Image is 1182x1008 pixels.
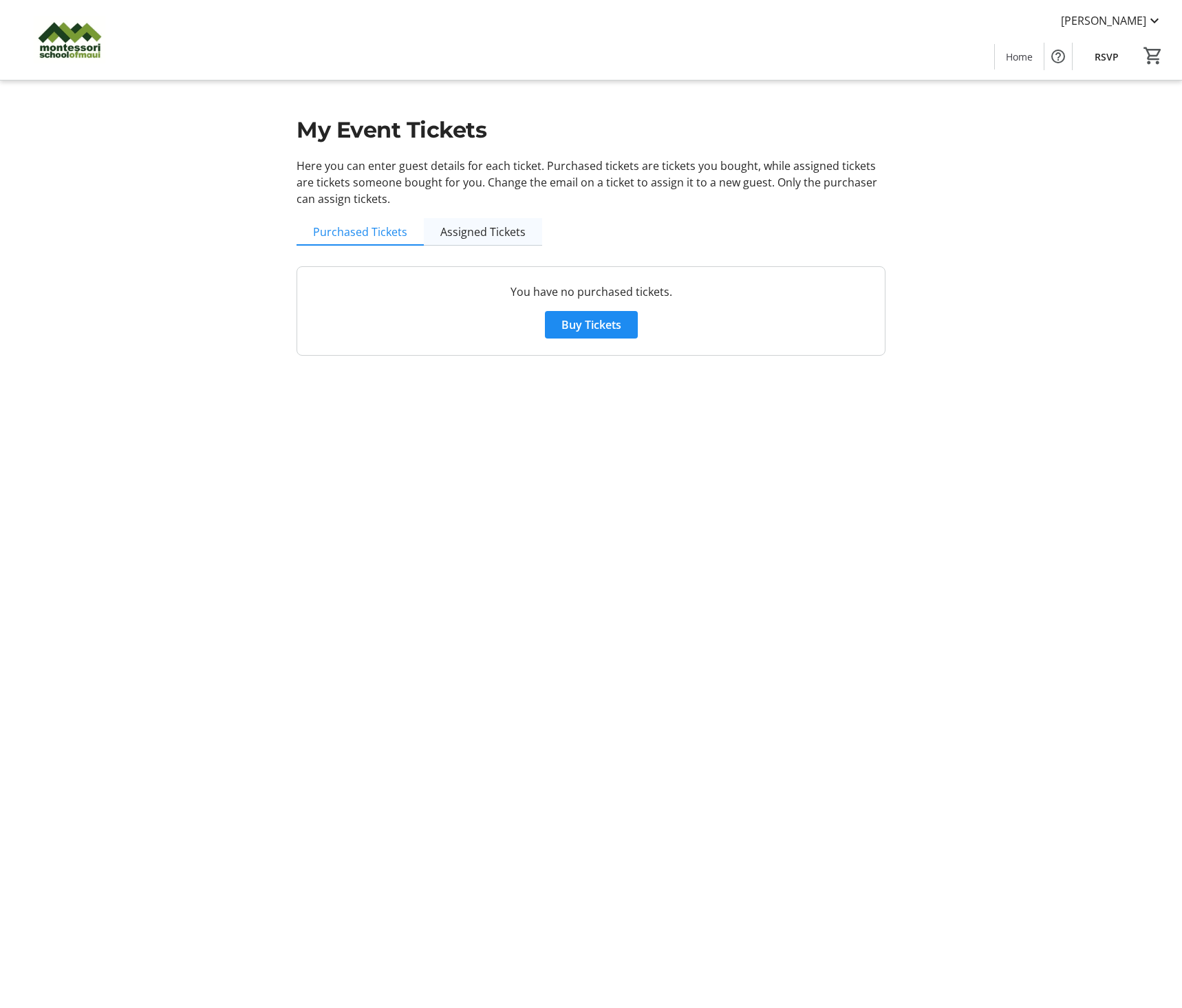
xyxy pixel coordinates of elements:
button: [PERSON_NAME] [1050,10,1174,32]
span: Purchased Tickets [313,226,407,237]
button: Cart [1141,43,1165,68]
span: [PERSON_NAME] [1061,12,1146,29]
p: You have no purchased tickets. [314,283,868,300]
a: Home [995,44,1044,69]
a: RSVP [1084,44,1130,69]
img: Montessori of Maui Inc.'s Logo [8,6,131,74]
p: Here you can enter guest details for each ticket. Purchased tickets are tickets you bought, while... [297,158,885,207]
span: Assigned Tickets [440,226,526,237]
h1: My Event Tickets [297,114,885,147]
span: RSVP [1095,50,1119,64]
button: Buy Tickets [545,311,638,339]
span: Home [1006,50,1033,64]
span: Buy Tickets [561,317,621,333]
button: Help [1044,43,1072,70]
